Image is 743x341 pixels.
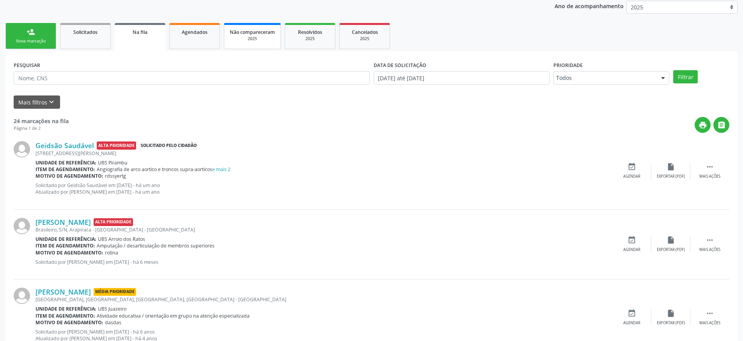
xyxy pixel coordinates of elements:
span: Na fila [133,29,147,35]
i: event_available [628,309,636,318]
span: Angiografia de arco aortico e troncos supra-aorticos [97,166,231,173]
p: Ano de acompanhamento [555,1,624,11]
span: dasdas [105,319,121,326]
div: Brasileiro, S/N, Arapiraca - [GEOGRAPHIC_DATA] - [GEOGRAPHIC_DATA] [35,226,612,233]
b: Motivo de agendamento: [35,319,103,326]
div: Exportar (PDF) [657,174,685,179]
span: Não compareceram [230,29,275,35]
a: [PERSON_NAME] [35,288,91,296]
i:  [706,309,714,318]
i:  [706,163,714,171]
div: 2025 [230,36,275,42]
span: rdssyertg [105,173,126,179]
label: PESQUISAR [14,59,40,71]
i: insert_drive_file [667,309,675,318]
i: keyboard_arrow_down [47,98,56,106]
button: Filtrar [673,70,698,83]
div: [GEOGRAPHIC_DATA], [GEOGRAPHIC_DATA], [GEOGRAPHIC_DATA], [GEOGRAPHIC_DATA] - [GEOGRAPHIC_DATA] [35,296,612,303]
b: Motivo de agendamento: [35,173,103,179]
div: Agendar [623,320,640,326]
strong: 24 marcações na fila [14,117,69,125]
i: event_available [628,163,636,171]
span: Alta Prioridade [97,141,136,150]
b: Unidade de referência: [35,306,96,312]
button:  [713,117,729,133]
span: Alta Prioridade [94,218,133,226]
div: Agendar [623,247,640,253]
a: Geidsão Saudável [35,141,94,150]
span: Atividade educativa / orientação em grupo na atenção especializada [97,313,250,319]
i: print [699,121,707,129]
div: 2025 [291,36,330,42]
span: UBS Juazeiro [98,306,126,312]
div: Exportar (PDF) [657,320,685,326]
span: Amputação / desarticulação de membros superiores [97,242,215,249]
div: 2025 [345,36,384,42]
b: Item de agendamento: [35,166,95,173]
i: insert_drive_file [667,236,675,244]
div: Agendar [623,174,640,179]
b: Item de agendamento: [35,313,95,319]
span: UBS Arroio dos Ratos [98,236,145,242]
div: Nova marcação [11,38,50,44]
img: img [14,288,30,304]
b: Unidade de referência: [35,159,96,166]
i:  [717,121,726,129]
span: UBS Pirambu [98,159,128,166]
i: insert_drive_file [667,163,675,171]
p: Solicitado por [PERSON_NAME] em [DATE] - há 6 meses [35,259,612,265]
b: Motivo de agendamento: [35,249,103,256]
div: Página 1 de 2 [14,125,69,132]
span: Todos [556,74,653,82]
div: person_add [27,28,35,36]
img: img [14,218,30,234]
img: img [14,141,30,157]
input: Nome, CNS [14,71,370,85]
div: Mais ações [699,174,720,179]
span: rotina [105,249,118,256]
span: Média Prioridade [94,288,136,296]
input: Selecione um intervalo [374,71,550,85]
label: DATA DE SOLICITAÇÃO [374,59,426,71]
p: Solicitado por Geidsão Saudável em [DATE] - há um ano Atualizado por [PERSON_NAME] em [DATE] - há... [35,182,612,195]
span: Agendados [182,29,207,35]
b: Unidade de referência: [35,236,96,242]
b: Item de agendamento: [35,242,95,249]
a: [PERSON_NAME] [35,218,91,226]
a: e mais 2 [212,166,231,173]
span: Resolvidos [298,29,322,35]
label: Prioridade [553,59,583,71]
div: Mais ações [699,320,720,326]
div: [STREET_ADDRESS][PERSON_NAME] [35,150,612,157]
i: event_available [628,236,636,244]
span: Solicitado pelo cidadão [139,141,198,150]
span: Solicitados [73,29,98,35]
div: Exportar (PDF) [657,247,685,253]
button: Mais filtroskeyboard_arrow_down [14,95,60,109]
span: Cancelados [352,29,378,35]
button: print [695,117,711,133]
div: Mais ações [699,247,720,253]
i:  [706,236,714,244]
